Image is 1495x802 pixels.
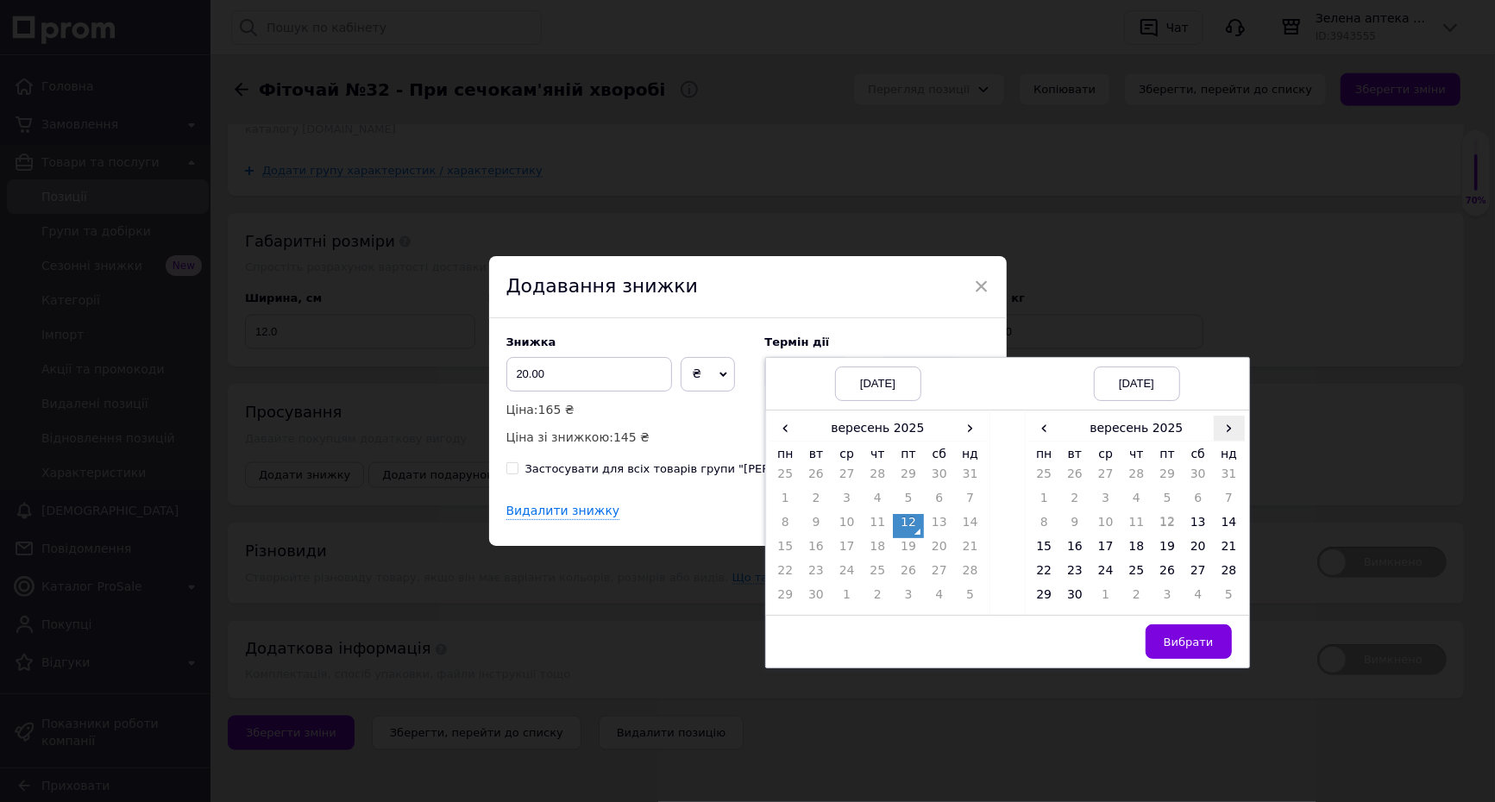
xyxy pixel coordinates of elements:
td: 8 [1029,514,1060,538]
td: 3 [1090,490,1121,514]
td: 22 [1029,562,1060,586]
td: 20 [1183,538,1214,562]
td: 18 [1121,538,1153,562]
span: × [974,272,989,301]
span: 145 ₴ [613,430,650,444]
td: 29 [893,466,924,490]
td: 28 [955,562,986,586]
th: нд [1214,442,1245,467]
p: Ціна: [506,400,748,419]
th: сб [1183,442,1214,467]
td: 25 [863,562,894,586]
td: 3 [832,490,863,514]
td: 1 [832,586,863,611]
th: пн [770,442,801,467]
td: 2 [863,586,894,611]
th: сб [924,442,955,467]
div: [DATE] [1094,367,1180,401]
td: 1 [1090,586,1121,611]
td: 24 [1090,562,1121,586]
td: 5 [1214,586,1245,611]
td: 27 [1183,562,1214,586]
p: ▪️ Способствует растворению и выведению камней (конкрементов) ▪️ Облегчает отток мочи, снимает во... [17,95,924,185]
th: чт [1121,442,1153,467]
td: 8 [770,514,801,538]
td: 12 [1152,514,1183,538]
td: 13 [924,514,955,538]
strong: Фиточай №32 — при мочекаменной болезни [17,19,265,32]
td: 22 [770,562,801,586]
div: [DATE] [835,367,921,401]
td: 17 [832,538,863,562]
td: 2 [1121,586,1153,611]
th: вт [1059,442,1090,467]
td: 5 [955,586,986,611]
span: ‹ [770,416,801,441]
span: ₴ [693,367,702,380]
td: 30 [801,586,832,611]
div: Застосувати для всіх товарів групи "[PERSON_NAME] група" [525,461,880,477]
td: 30 [924,466,955,490]
p: Комплексный растительный сбор для мягкого выведения песка и камней из почек, улучшения солевого о... [17,17,924,53]
td: 31 [955,466,986,490]
td: 4 [1121,490,1153,514]
td: 26 [893,562,924,586]
th: ср [1090,442,1121,467]
td: 26 [801,466,832,490]
td: 9 [1059,514,1090,538]
td: 26 [1152,562,1183,586]
td: 10 [1090,514,1121,538]
td: 6 [924,490,955,514]
p: Ціна зі знижкою: [506,428,748,447]
td: 7 [955,490,986,514]
td: 19 [893,538,924,562]
td: 12 [893,514,924,538]
span: › [1214,416,1245,441]
td: 1 [770,490,801,514]
td: 2 [1059,490,1090,514]
td: 21 [955,538,986,562]
td: 18 [863,538,894,562]
td: 11 [1121,514,1153,538]
td: 14 [955,514,986,538]
h3: 🔸 Основные свойства: [17,66,924,82]
td: 29 [770,586,801,611]
span: › [955,416,986,441]
td: 29 [1152,466,1183,490]
td: 28 [863,466,894,490]
td: 30 [1059,586,1090,611]
td: 30 [1183,466,1214,490]
span: 165 ₴ [538,403,575,417]
th: вересень 2025 [801,416,955,442]
div: Видалити знижку [506,503,620,521]
td: 28 [1214,562,1245,586]
td: 11 [863,514,894,538]
th: пт [1152,442,1183,467]
td: 14 [1214,514,1245,538]
span: Додавання знижки [506,275,699,297]
td: 27 [1090,466,1121,490]
td: 20 [924,538,955,562]
td: 26 [1059,466,1090,490]
span: ‹ [1029,416,1060,441]
td: 17 [1090,538,1121,562]
td: 25 [1029,466,1060,490]
td: 5 [1152,490,1183,514]
td: 3 [1152,586,1183,611]
td: 7 [1214,490,1245,514]
th: пт [893,442,924,467]
span: Вибрати [1164,636,1214,648]
td: 16 [801,538,832,562]
th: пн [1029,442,1060,467]
td: 3 [893,586,924,611]
th: вт [801,442,832,467]
h3: 🔸 Показания к применению: [17,197,924,213]
td: 2 [801,490,832,514]
td: 9 [801,514,832,538]
td: 4 [924,586,955,611]
th: нд [955,442,986,467]
td: 5 [893,490,924,514]
td: 24 [832,562,863,586]
td: 6 [1183,490,1214,514]
td: 15 [1029,538,1060,562]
